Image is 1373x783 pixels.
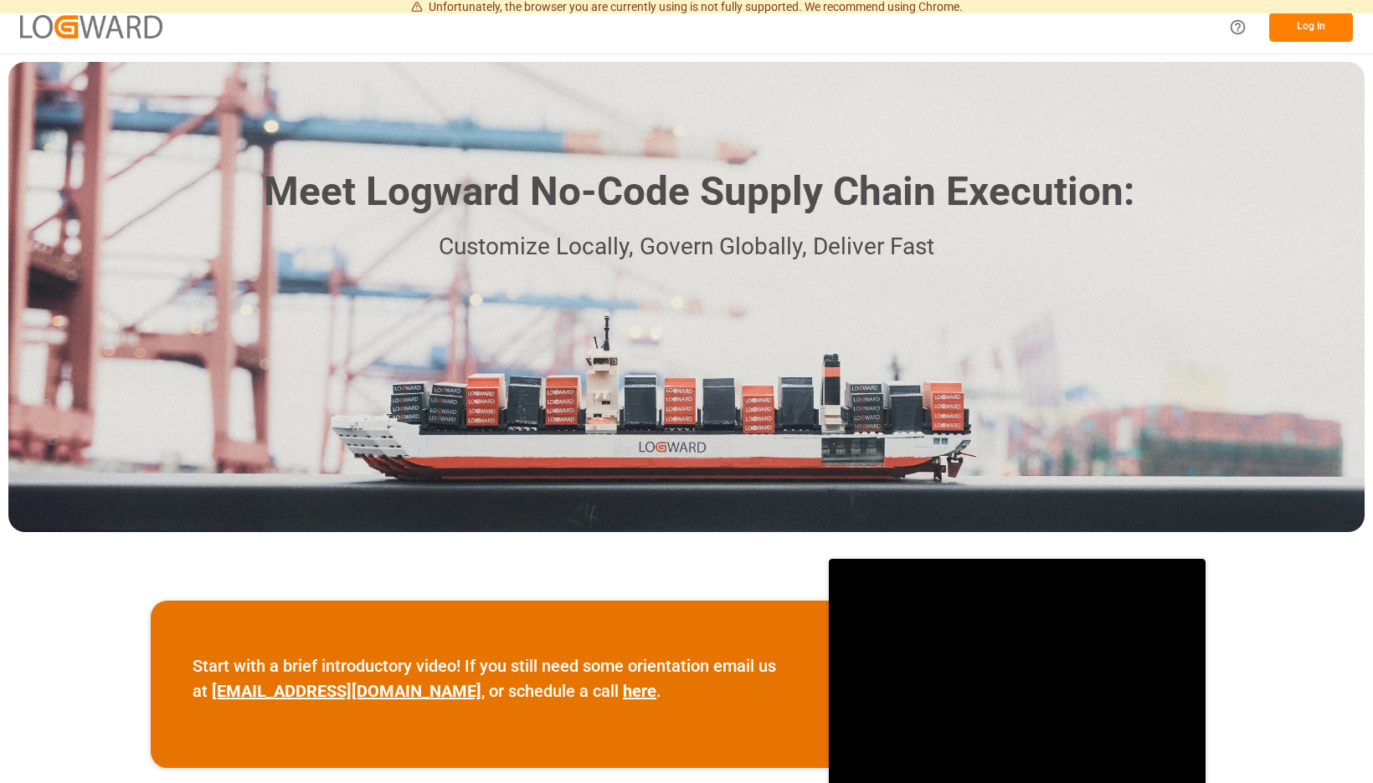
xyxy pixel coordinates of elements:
h1: Meet Logward No-Code Supply Chain Execution: [264,162,1134,222]
a: [EMAIL_ADDRESS][DOMAIN_NAME] [212,681,481,701]
p: Customize Locally, Govern Globally, Deliver Fast [239,228,1134,266]
p: Start with a brief introductory video! If you still need some orientation email us at , or schedu... [193,653,787,704]
img: Logward_new_orange.png [20,15,162,38]
a: here [623,681,656,701]
button: Log In [1269,13,1353,42]
button: Help Center [1219,8,1257,46]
